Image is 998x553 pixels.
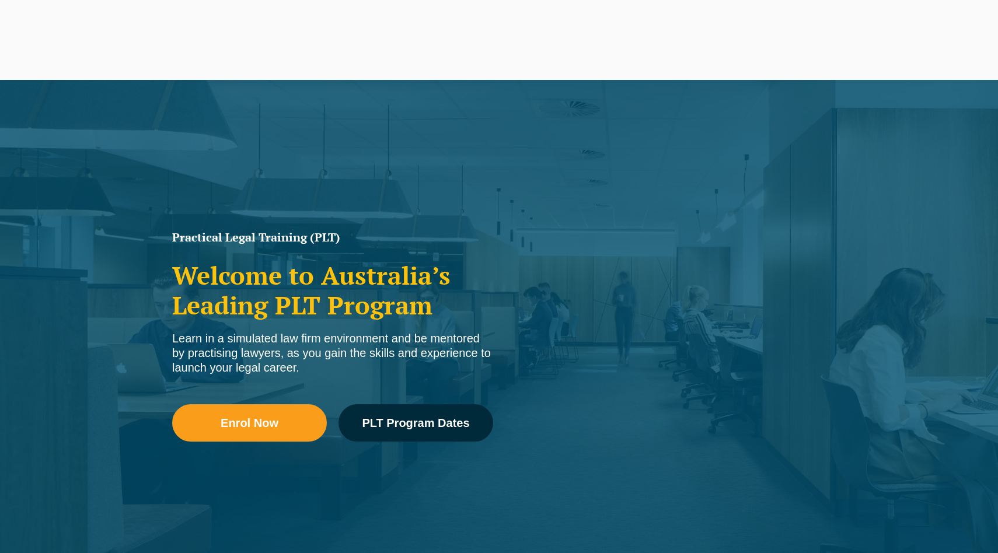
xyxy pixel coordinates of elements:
h2: Welcome to Australia’s Leading PLT Program [172,261,493,320]
h1: Practical Legal Training (PLT) [172,232,493,243]
div: Learn in a simulated law firm environment and be mentored by practising lawyers, as you gain the ... [172,331,493,375]
a: PLT Program Dates [339,404,493,442]
a: Enrol Now [172,404,327,442]
span: PLT Program Dates [362,417,469,429]
span: Enrol Now [221,417,278,429]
